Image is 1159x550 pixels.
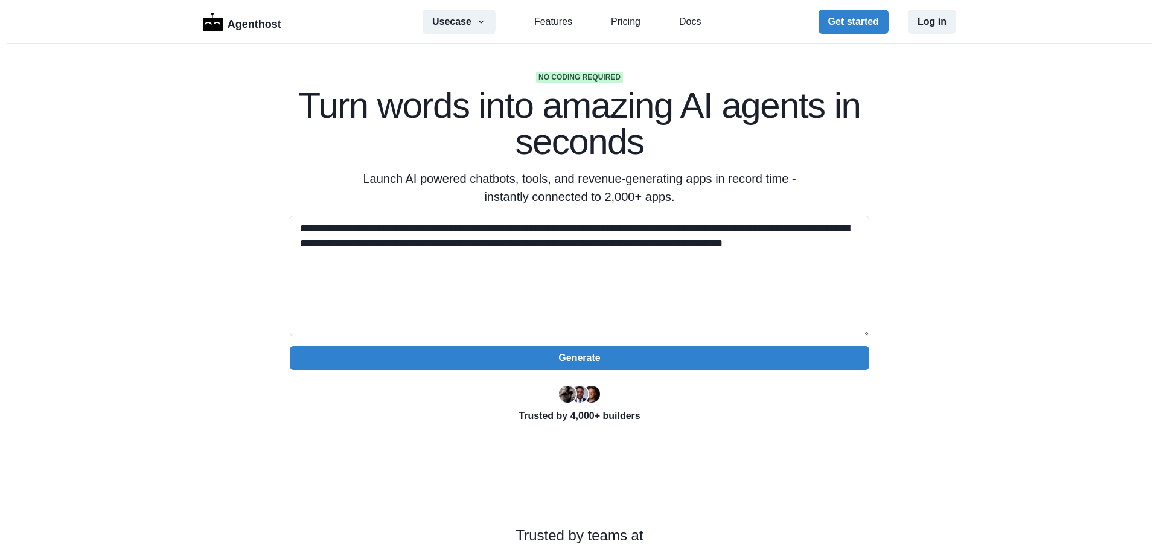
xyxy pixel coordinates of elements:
button: Usecase [423,10,496,34]
a: Docs [679,14,701,29]
button: Get started [819,10,889,34]
a: Pricing [611,14,640,29]
img: Logo [203,13,223,31]
p: Agenthost [228,11,281,33]
p: Launch AI powered chatbots, tools, and revenue-generating apps in record time - instantly connect... [348,170,811,206]
h1: Turn words into amazing AI agents in seconds [290,88,869,160]
img: Segun Adebayo [571,386,588,403]
button: Log in [908,10,956,34]
p: Trusted by teams at [39,525,1120,546]
p: Trusted by 4,000+ builders [290,409,869,423]
img: Kent Dodds [583,386,600,403]
a: LogoAgenthost [203,11,281,33]
span: No coding required [536,72,623,83]
a: Features [534,14,572,29]
button: Generate [290,346,869,370]
img: Ryan Florence [559,386,576,403]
